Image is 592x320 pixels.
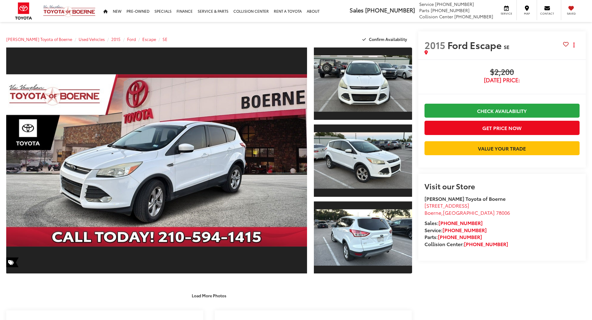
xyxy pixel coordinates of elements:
[3,74,310,247] img: 2015 Ford Escape SE
[438,219,483,226] a: [PHONE_NUMBER]
[438,233,482,240] a: [PHONE_NUMBER]
[369,36,407,42] span: Confirm Availability
[424,202,469,209] span: [STREET_ADDRESS]
[424,202,510,216] a: [STREET_ADDRESS] Boerne,[GEOGRAPHIC_DATA] 78006
[496,209,510,216] span: 78006
[424,209,441,216] span: Boerne
[142,36,156,42] a: Escape
[163,36,168,42] a: SE
[424,233,482,240] strong: Parts:
[424,68,580,77] span: $2,200
[314,47,412,120] a: Expand Photo 1
[359,34,412,45] button: Confirm Availability
[6,257,19,267] span: Special
[43,5,96,17] img: Vic Vaughan Toyota of Boerne
[313,209,413,265] img: 2015 Ford Escape SE
[111,36,121,42] a: 2015
[313,133,413,189] img: 2015 Ford Escape SE
[431,7,470,13] span: [PHONE_NUMBER]
[464,240,508,247] a: [PHONE_NUMBER]
[424,182,580,190] h2: Visit our Store
[424,38,445,52] span: 2015
[424,209,510,216] span: ,
[313,56,413,112] img: 2015 Ford Escape SE
[424,104,580,118] a: Check Availability
[424,195,506,202] strong: [PERSON_NAME] Toyota of Boerne
[447,38,504,52] span: Ford Escape
[573,43,575,47] span: dropdown dots
[365,6,415,14] span: [PHONE_NUMBER]
[314,124,412,197] a: Expand Photo 2
[419,7,429,13] span: Parts
[424,219,483,226] strong: Sales:
[6,47,307,274] a: Expand Photo 0
[520,11,534,16] span: Map
[443,209,495,216] span: [GEOGRAPHIC_DATA]
[187,290,231,301] button: Load More Photos
[419,13,453,20] span: Collision Center
[435,1,474,7] span: [PHONE_NUMBER]
[454,13,493,20] span: [PHONE_NUMBER]
[127,36,136,42] a: Ford
[6,36,72,42] a: [PERSON_NAME] Toyota of Boerne
[424,121,580,135] button: Get Price Now
[350,6,364,14] span: Sales
[424,141,580,155] a: Value Your Trade
[79,36,105,42] a: Used Vehicles
[499,11,513,16] span: Service
[443,226,487,233] a: [PHONE_NUMBER]
[424,77,580,83] span: [DATE] Price:
[424,240,508,247] strong: Collision Center:
[314,201,412,274] a: Expand Photo 3
[564,11,578,16] span: Saved
[540,11,554,16] span: Contact
[569,39,580,50] button: Actions
[419,1,434,7] span: Service
[504,43,509,50] span: SE
[424,226,487,233] strong: Service:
